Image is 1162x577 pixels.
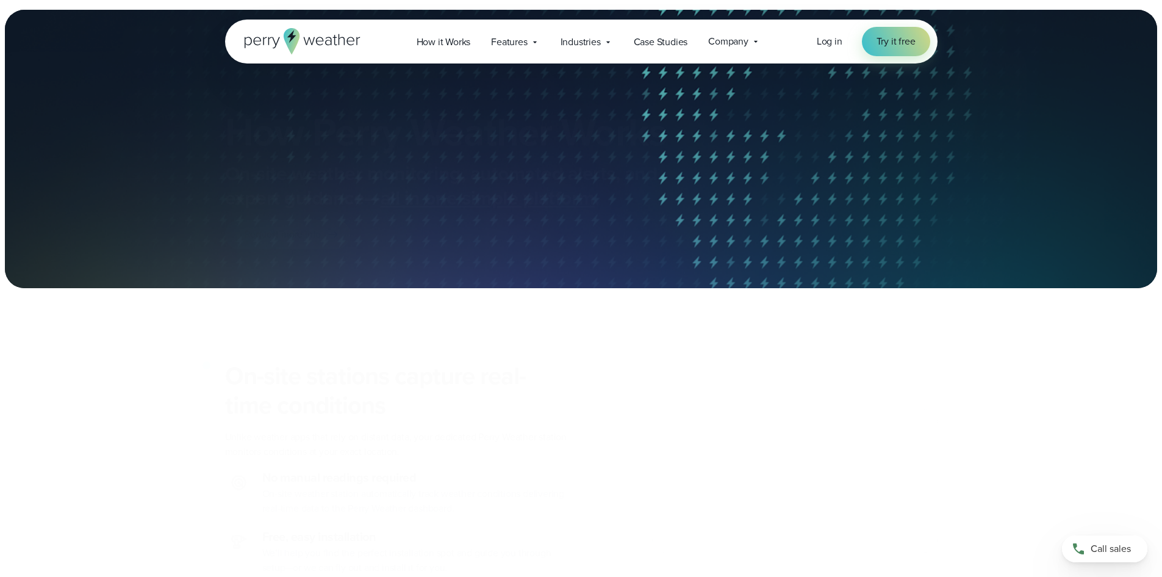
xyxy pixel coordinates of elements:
[1091,542,1131,556] span: Call sales
[877,34,916,49] span: Try it free
[1062,535,1147,562] a: Call sales
[862,27,930,56] a: Try it free
[491,35,527,49] span: Features
[708,34,748,49] span: Company
[634,35,688,49] span: Case Studies
[417,35,471,49] span: How it Works
[817,34,842,49] a: Log in
[561,35,601,49] span: Industries
[623,29,698,54] a: Case Studies
[406,29,481,54] a: How it Works
[817,34,842,48] span: Log in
